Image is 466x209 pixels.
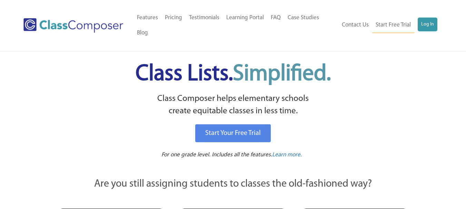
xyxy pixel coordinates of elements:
a: Log In [418,18,437,31]
a: FAQ [267,10,284,25]
img: Class Composer [23,18,123,33]
span: Start Your Free Trial [205,130,261,137]
a: Learning Portal [223,10,267,25]
nav: Header Menu [133,10,338,41]
a: Start Your Free Trial [195,124,271,142]
nav: Header Menu [338,18,437,33]
span: Class Lists. [136,63,331,85]
a: Start Free Trial [372,18,414,33]
span: For one grade level. Includes all the features. [161,152,272,158]
a: Learn more. [272,151,302,159]
a: Blog [133,25,151,41]
p: Class Composer helps elementary schools create equitable classes in less time. [56,93,410,118]
p: Are you still assigning students to classes the old-fashioned way? [57,177,409,192]
a: Contact Us [338,18,372,33]
a: Pricing [161,10,186,25]
span: Learn more. [272,152,302,158]
a: Testimonials [186,10,223,25]
span: Simplified. [233,63,331,85]
a: Case Studies [284,10,323,25]
a: Features [133,10,161,25]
